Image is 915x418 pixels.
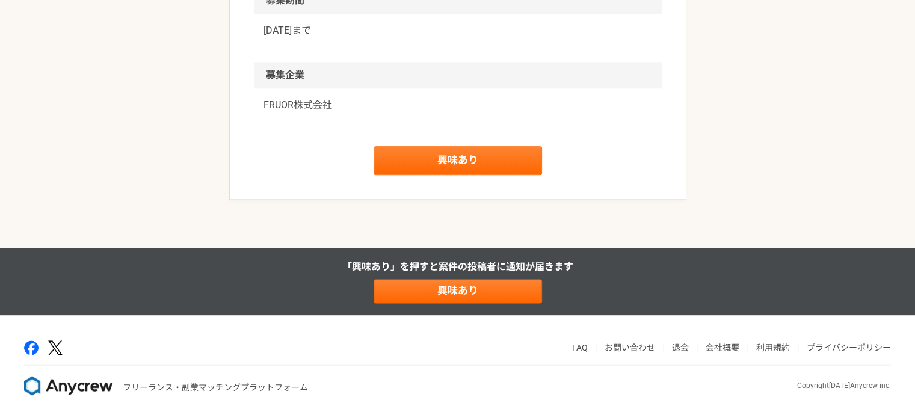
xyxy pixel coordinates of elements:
[374,279,542,303] a: 興味あり
[756,343,790,352] a: 利用規約
[342,260,573,274] p: 「興味あり」を押すと 案件の投稿者に通知が届きます
[254,62,662,88] h2: 募集企業
[706,343,739,352] a: 会社概要
[263,98,652,112] a: FRUOR株式会社
[605,343,655,352] a: お問い合わせ
[572,343,588,352] a: FAQ
[263,23,652,38] p: [DATE]まで
[24,376,113,395] img: 8DqYSo04kwAAAAASUVORK5CYII=
[807,343,891,352] a: プライバシーポリシー
[374,146,542,175] a: 興味あり
[48,340,63,355] img: x-391a3a86.png
[123,381,308,394] p: フリーランス・副業マッチングプラットフォーム
[672,343,689,352] a: 退会
[797,380,891,391] p: Copyright [DATE] Anycrew inc.
[24,340,39,355] img: facebook-2adfd474.png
